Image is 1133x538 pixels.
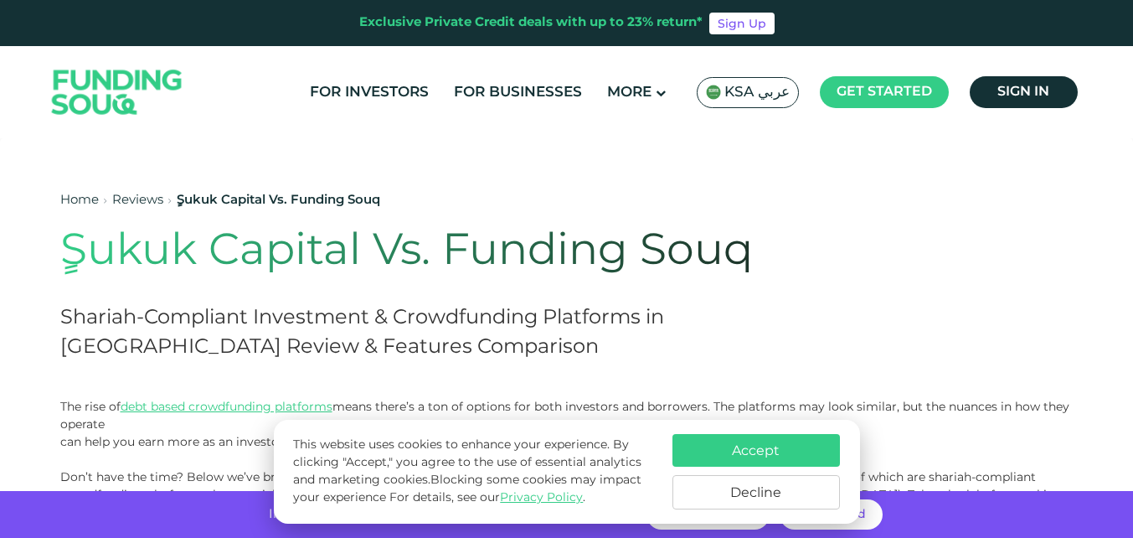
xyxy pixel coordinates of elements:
span: More [607,85,651,100]
a: Reviews [112,194,163,206]
span: Invest with no hidden fees and get returns of up to [269,509,585,520]
a: For Businesses [450,79,586,106]
a: debt based crowdfunding platforms [121,399,332,414]
span: Blocking some cookies may impact your experience [293,474,641,504]
h1: ٍSukuk Capital Vs. Funding Souq [60,226,871,278]
h2: Shariah-Compliant Investment & Crowdfunding Platforms in [GEOGRAPHIC_DATA] Review & Features Comp... [60,303,871,362]
span: KSA عربي [724,83,790,102]
button: Accept [672,434,840,467]
a: For Investors [306,79,433,106]
img: Logo [35,50,199,135]
button: Decline [672,475,840,510]
span: Get started [837,85,932,98]
span: can help you earn more as an investor and pay less as a borrower, so it’s important to study the ... [60,434,664,449]
span: For details, see our . [389,492,585,504]
img: SA Flag [706,85,721,100]
span: Sign in [997,85,1049,98]
a: Home [60,194,99,206]
a: Privacy Policy [500,492,583,504]
p: This website uses cookies to enhance your experience. By clicking "Accept," you agree to the use ... [293,437,655,507]
span: Don’t have the time? Below we’ve broken down the key points you need to know for navigating Fundi... [60,469,1063,520]
a: Sign in [970,76,1078,108]
div: ٍSukuk Capital Vs. Funding Souq [177,191,380,210]
div: Exclusive Private Credit deals with up to 23% return* [359,13,703,33]
a: Sign Up [709,13,775,34]
span: The rise of means there’s a ton of options for both investors and borrowers. The platforms may lo... [60,399,1069,432]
